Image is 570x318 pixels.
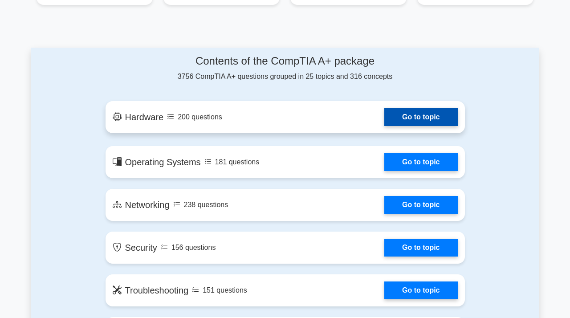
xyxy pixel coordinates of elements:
a: Go to topic [384,153,457,171]
a: Go to topic [384,196,457,214]
h4: Contents of the CompTIA A+ package [106,55,465,68]
a: Go to topic [384,239,457,257]
a: Go to topic [384,281,457,299]
a: Go to topic [384,108,457,126]
div: 3756 CompTIA A+ questions grouped in 25 topics and 316 concepts [106,55,465,82]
